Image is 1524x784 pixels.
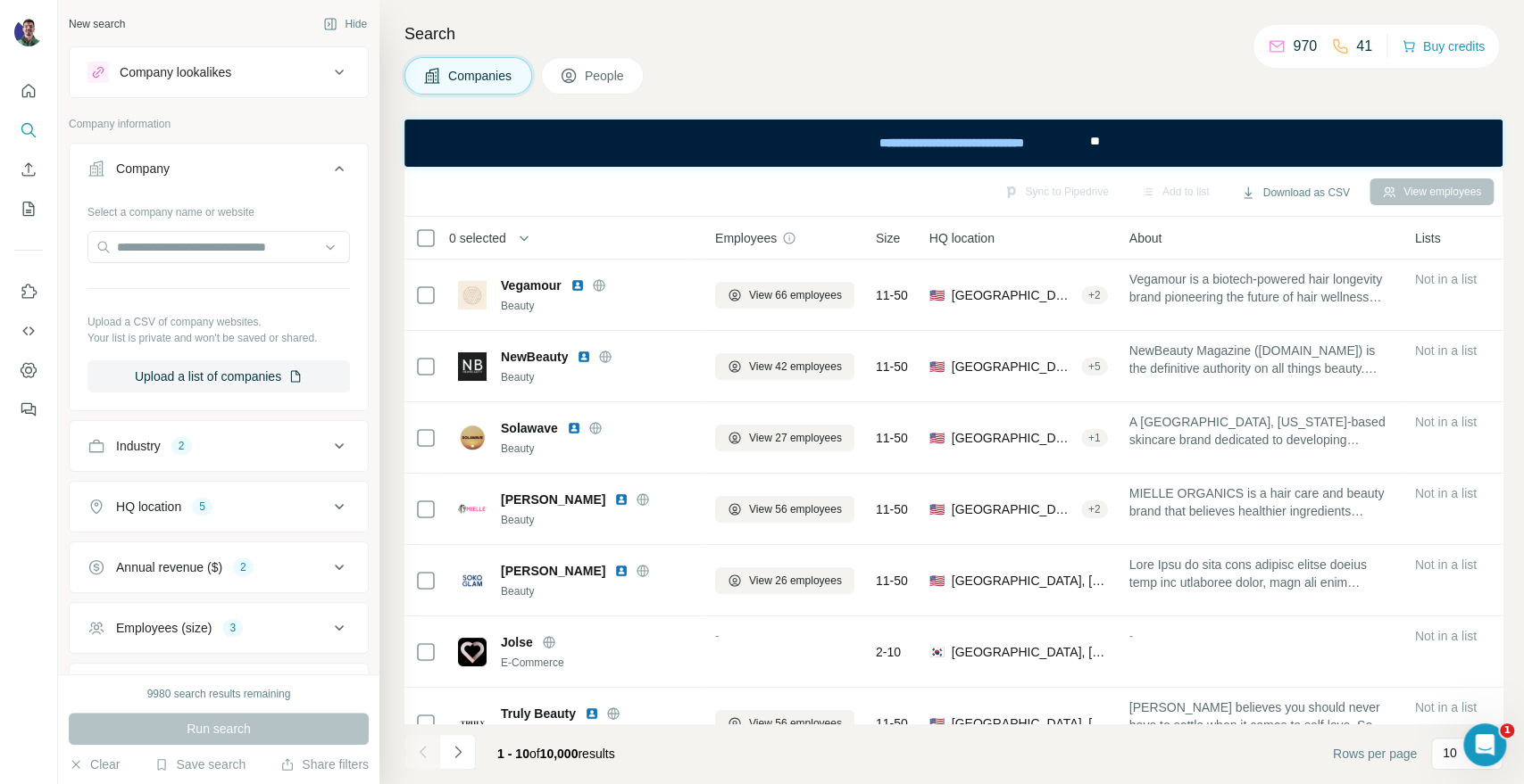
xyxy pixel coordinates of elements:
div: Industry [116,437,161,455]
button: View 26 employees [715,567,854,594]
button: View 56 employees [715,496,854,523]
span: [PERSON_NAME] [501,562,605,580]
p: 970 [1293,36,1317,57]
span: Not in a list [1415,272,1477,286]
span: About [1129,229,1162,247]
button: View 56 employees [715,710,854,737]
span: 11-50 [876,500,908,518]
span: 🇺🇸 [929,358,945,375]
button: My lists [14,193,43,225]
div: 9980 search results remaining [147,686,291,702]
span: View 56 employees [749,715,842,731]
span: 🇺🇸 [929,286,945,304]
div: Beauty [501,298,694,314]
button: Use Surfe on LinkedIn [14,276,43,308]
button: Search [14,114,43,146]
button: Buy credits [1402,34,1485,59]
button: Annual revenue ($)2 [70,546,368,589]
button: Download as CSV [1228,179,1362,206]
img: LinkedIn logo [567,421,581,435]
button: Employees (size)3 [70,607,368,649]
span: of [529,747,540,761]
span: 🇰🇷 [929,643,945,661]
iframe: Banner [404,120,1503,167]
span: Employees [715,229,777,247]
button: Quick start [14,75,43,107]
span: 🇺🇸 [929,429,945,447]
span: Not in a list [1415,343,1477,358]
span: - [1129,629,1134,643]
span: [GEOGRAPHIC_DATA], [GEOGRAPHIC_DATA]-si [952,643,1108,661]
button: Enrich CSV [14,153,43,186]
span: Rows per page [1333,745,1417,763]
div: 3 [222,620,243,636]
span: Lists [1415,229,1441,247]
span: Size [876,229,900,247]
span: [GEOGRAPHIC_DATA], [US_STATE] [952,500,1074,518]
span: 11-50 [876,429,908,447]
span: View 42 employees [749,359,842,375]
img: LinkedIn logo [585,706,599,721]
button: Clear [69,755,120,773]
img: Logo of Vegamour [458,281,487,309]
span: [GEOGRAPHIC_DATA], [GEOGRAPHIC_DATA] [952,286,1074,304]
span: NewBeauty [501,348,568,366]
span: results [497,747,615,761]
span: View 26 employees [749,573,842,589]
button: Industry2 [70,425,368,467]
img: Logo of NewBeauty [458,352,487,381]
button: Share filters [280,755,369,773]
p: 10 [1443,744,1457,762]
img: Logo of Truly Beauty [458,709,487,738]
div: + 1 [1081,430,1108,446]
button: Company lookalikes [70,51,368,94]
p: Upload a CSV of company websites. [87,314,350,330]
span: Not in a list [1415,486,1477,500]
button: Save search [154,755,246,773]
span: 2-10 [876,643,901,661]
button: Technologies [70,667,368,710]
span: 10,000 [540,747,579,761]
div: Employees (size) [116,619,212,637]
span: Lore Ipsu do sita cons adipisc elitse doeius temp inc utlaboree dolor, magn ali enim adminimve qu... [1129,556,1394,591]
button: View 42 employees [715,353,854,380]
span: MIELLE ORGANICS is a hair care and beauty brand that believes healthier ingredients encourage hea... [1129,484,1394,520]
span: Vegamour [501,276,562,294]
span: People [585,67,626,85]
span: View 27 employees [749,430,842,446]
img: LinkedIn logo [570,278,585,293]
span: 11-50 [876,286,908,304]
span: 🇺🇸 [929,572,945,590]
span: 1 - 10 [497,747,529,761]
div: + 2 [1081,287,1108,303]
div: + 5 [1081,359,1108,375]
button: Upload a list of companies [87,360,350,392]
span: [GEOGRAPHIC_DATA], [US_STATE] [952,572,1108,590]
span: View 56 employees [749,501,842,517]
img: Avatar [14,18,43,46]
p: Company information [69,116,369,132]
span: Not in a list [1415,415,1477,429]
button: Dashboard [14,354,43,386]
span: A [GEOGRAPHIC_DATA], [US_STATE]-based skincare brand dedicated to developing innovative and effic... [1129,413,1394,449]
span: HQ location [929,229,995,247]
button: Company [70,147,368,197]
div: 2 [233,559,254,575]
span: Jolse [501,633,533,651]
div: Beauty [501,512,694,528]
span: [PERSON_NAME] believes you should never have to settle when it comes to self love. So, we always ... [1129,698,1394,734]
span: Not in a list [1415,557,1477,572]
span: NewBeauty Magazine ([DOMAIN_NAME]) is the definitive authority on all things beauty. Each issue o... [1129,342,1394,377]
div: Annual revenue ($) [116,558,222,576]
span: 🇺🇸 [929,714,945,732]
span: Not in a list [1415,629,1477,643]
img: Logo of Mielle [458,504,487,515]
span: Not in a list [1415,700,1477,714]
img: LinkedIn logo [614,492,629,507]
p: Your list is private and won't be saved or shared. [87,330,350,346]
div: E-Commerce [501,655,694,671]
div: Company lookalikes [120,63,231,81]
div: HQ location [116,498,181,516]
h4: Search [404,21,1503,46]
